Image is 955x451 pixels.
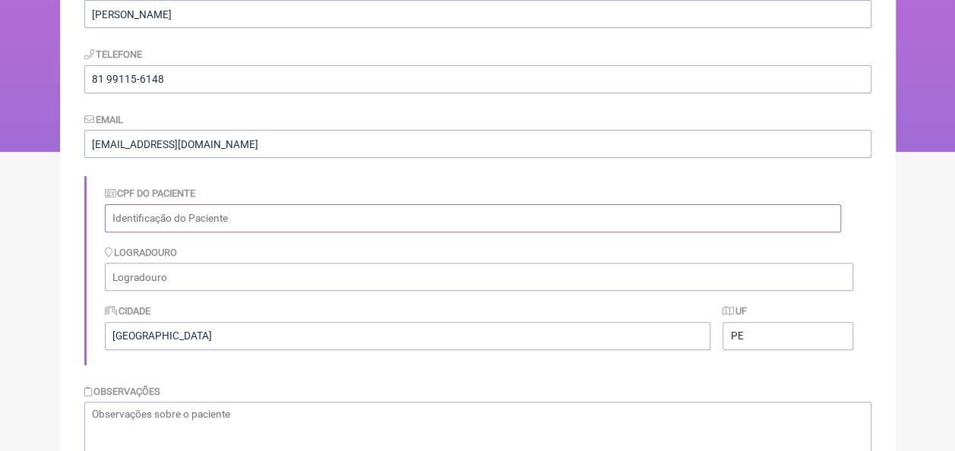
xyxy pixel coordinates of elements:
label: Telefone [84,49,143,60]
input: 21 9124 2137 [84,65,871,93]
label: UF [723,305,747,317]
input: Identificação do Paciente [105,204,841,232]
label: Email [84,114,124,125]
label: Observações [84,386,161,397]
label: Cidade [105,305,151,317]
input: UF [723,322,852,350]
label: Logradouro [105,247,178,258]
input: Cidade [105,322,711,350]
input: paciente@email.com [84,130,871,158]
label: CPF do Paciente [105,188,196,199]
input: Logradouro [105,263,853,291]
